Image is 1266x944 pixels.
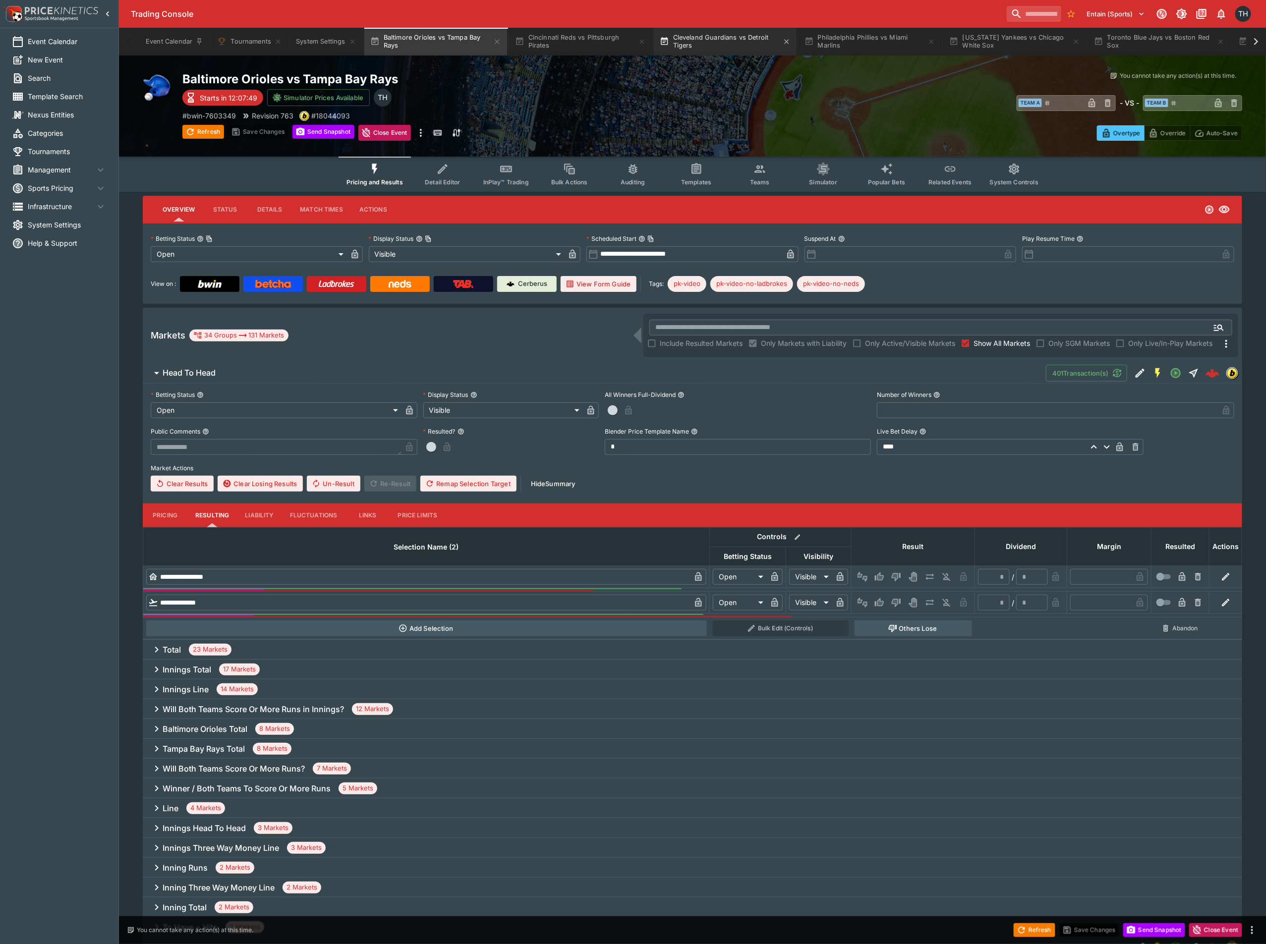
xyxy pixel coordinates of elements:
img: PriceKinetics Logo [3,4,23,24]
button: Void [905,569,921,585]
h6: Inning Total [163,902,207,913]
p: You cannot take any action(s) at this time. [1120,71,1236,80]
h6: Head To Head [163,368,216,378]
span: 8 Markets [255,724,294,734]
button: Toggle light/dark mode [1173,5,1191,23]
button: Close Event [1189,923,1242,937]
p: You cannot take any action(s) at this time. [137,926,253,935]
span: pk-video-no-neds [797,279,865,289]
svg: More [1220,338,1232,350]
button: Tournaments [211,28,288,56]
button: Void [905,595,921,611]
p: Override [1160,128,1186,138]
h6: Innings Three Way Money Line [163,843,279,853]
button: Cleveland Guardians vs Detroit Tigers [654,28,797,56]
p: Number of Winners [877,390,931,399]
h6: Will Both Teams Score Or More Runs? [163,764,305,774]
button: Notifications [1212,5,1230,23]
div: Visible [369,246,565,262]
button: Add Selection [146,620,707,636]
h2: Copy To Clipboard [182,71,712,87]
p: Suspend At [805,234,836,243]
svg: Open [1205,205,1214,215]
button: Betting StatusCopy To Clipboard [197,235,204,242]
span: Pricing and Results [346,178,403,186]
p: Display Status [423,390,468,399]
button: Cincinnati Reds vs Pittsburgh Pirates [509,28,652,56]
button: No Bookmarks [1063,6,1079,22]
button: Open [1210,319,1228,336]
p: Live Bet Delay [877,427,918,436]
p: Resulted? [423,427,456,436]
button: more [415,125,427,141]
label: Tags: [649,276,664,292]
span: System Settings [28,220,107,230]
button: Close Event [358,125,411,141]
th: Controls [710,527,852,547]
span: pk-video [668,279,706,289]
span: Template Search [28,91,107,102]
img: bwin [1227,368,1238,379]
button: Not Set [855,569,870,585]
button: Straight [1185,364,1203,382]
input: search [1007,6,1061,22]
button: Refresh [182,125,224,139]
p: Scheduled Start [586,234,636,243]
button: System Settings [290,28,362,56]
div: Betting Target: cerberus [797,276,865,292]
span: 12 Markets [352,704,393,714]
p: Auto-Save [1207,128,1238,138]
a: 31298576-c24b-4e05-857c-e503c681e19e [1203,363,1222,383]
button: Price Limits [390,503,446,527]
button: Links [345,503,390,527]
p: Betting Status [151,234,195,243]
div: 31298576-c24b-4e05-857c-e503c681e19e [1206,366,1219,380]
span: Show All Markets [974,338,1030,348]
span: 14 Markets [217,684,258,694]
span: Only Live/In-Play Markets [1128,338,1212,348]
th: Margin [1067,527,1151,565]
span: 2 Markets [283,883,321,892]
button: Fluctuations [282,503,345,527]
label: View on : [151,276,176,292]
p: Blender Price Template Name [605,427,689,436]
img: Neds [389,280,411,288]
div: Open [713,595,767,611]
span: Event Calendar [28,36,107,47]
button: Live Bet Delay [920,428,926,435]
span: 4 Markets [186,803,225,813]
button: Eliminated In Play [939,595,955,611]
button: Copy To Clipboard [206,235,213,242]
h6: Baltimore Orioles Total [163,724,247,734]
span: 8 Markets [253,744,291,754]
svg: Open [1170,367,1182,379]
span: Bulk Actions [551,178,588,186]
button: Details [247,198,292,222]
button: All Winners Full-Dividend [678,391,685,398]
button: Resulting [187,503,237,527]
button: Overtype [1097,125,1145,141]
p: Public Comments [151,427,200,436]
div: bwin [1226,367,1238,379]
h5: Markets [151,330,185,341]
span: Popular Bets [868,178,905,186]
span: 2 Markets [215,902,253,912]
span: Re-Result [364,476,416,492]
span: Only SGM Markets [1048,338,1110,348]
div: / [1012,598,1014,608]
span: Tournaments [28,146,107,157]
div: Betting Target: cerberus [668,276,706,292]
h6: Innings Line [163,684,209,695]
img: Sportsbook Management [25,16,78,21]
button: Override [1144,125,1190,141]
span: Selection Name (2) [383,541,470,553]
button: Eliminated In Play [939,569,955,585]
h6: Inning Three Way Money Line [163,883,275,893]
button: Abandon [1154,620,1207,636]
button: Pricing [143,503,187,527]
h6: Total [163,645,181,655]
div: Todd Henderson [1235,6,1251,22]
span: Team B [1145,99,1168,107]
button: Actions [351,198,396,222]
p: Copy To Clipboard [311,111,350,121]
